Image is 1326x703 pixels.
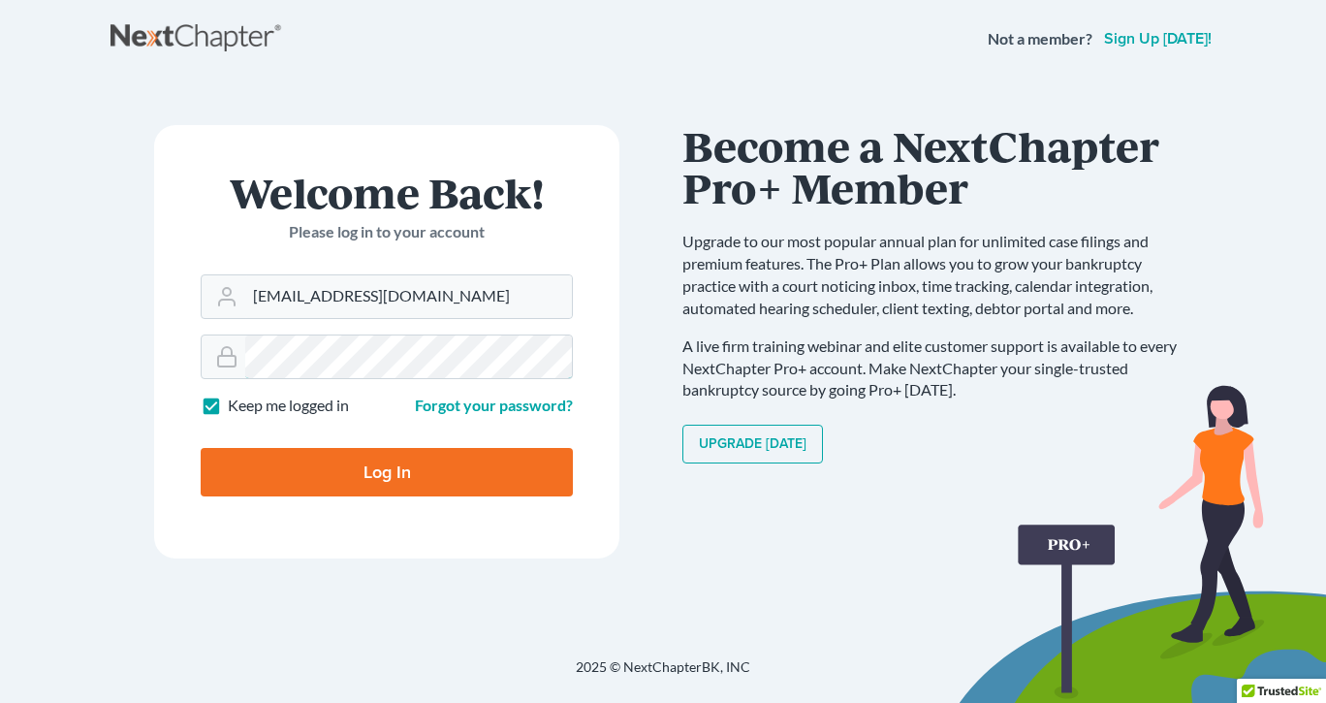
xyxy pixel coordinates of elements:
[682,336,1196,402] p: A live firm training webinar and elite customer support is available to every NextChapter Pro+ ac...
[415,396,573,414] a: Forgot your password?
[201,172,573,213] h1: Welcome Back!
[201,448,573,496] input: Log In
[110,657,1215,692] div: 2025 © NextChapterBK, INC
[682,231,1196,319] p: Upgrade to our most popular annual plan for unlimited case filings and premium features. The Pro+...
[682,425,823,463] a: Upgrade [DATE]
[988,28,1092,50] strong: Not a member?
[1100,31,1215,47] a: Sign up [DATE]!
[228,395,349,417] label: Keep me logged in
[245,275,572,318] input: Email Address
[201,221,573,243] p: Please log in to your account
[682,125,1196,208] h1: Become a NextChapter Pro+ Member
